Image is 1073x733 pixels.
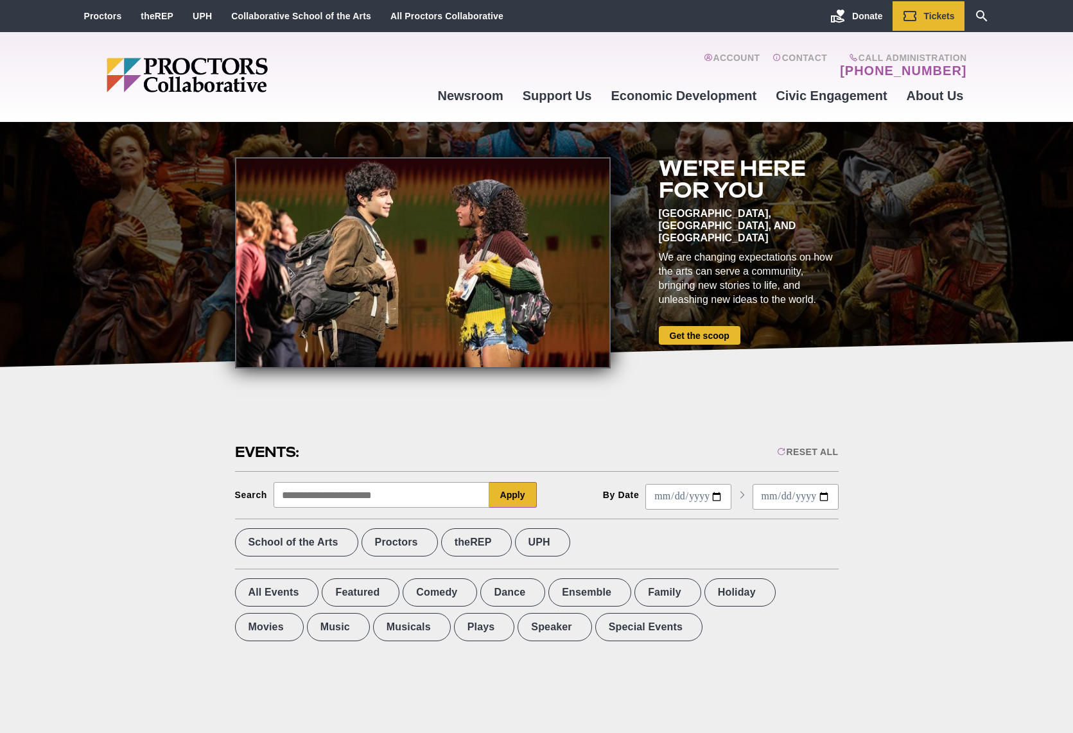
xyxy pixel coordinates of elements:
a: theREP [141,11,173,21]
a: Search [964,1,999,31]
label: Comedy [403,578,477,607]
a: UPH [193,11,212,21]
a: Get the scoop [659,326,740,345]
label: Movies [235,613,304,641]
div: Reset All [777,447,838,457]
span: Tickets [924,11,955,21]
a: About Us [897,78,973,113]
img: Proctors logo [107,58,367,92]
span: Donate [852,11,882,21]
label: All Events [235,578,319,607]
h2: We're here for you [659,157,839,201]
button: Apply [489,482,537,508]
a: Support Us [513,78,602,113]
a: Economic Development [602,78,767,113]
a: Newsroom [428,78,512,113]
label: Family [634,578,701,607]
a: Tickets [893,1,964,31]
a: All Proctors Collaborative [390,11,503,21]
a: Contact [772,53,827,78]
label: Musicals [373,613,451,641]
a: Proctors [84,11,122,21]
a: Account [704,53,760,78]
label: Featured [322,578,399,607]
a: [PHONE_NUMBER] [840,63,966,78]
label: Music [307,613,370,641]
label: Proctors [362,528,438,556]
a: Collaborative School of the Arts [231,11,371,21]
span: Call Administration [836,53,966,63]
div: Search [235,490,268,500]
label: theREP [441,528,512,556]
label: Special Events [595,613,702,641]
a: Donate [821,1,892,31]
div: [GEOGRAPHIC_DATA], [GEOGRAPHIC_DATA], and [GEOGRAPHIC_DATA] [659,207,839,244]
label: Dance [480,578,545,607]
div: We are changing expectations on how the arts can serve a community, bringing new stories to life,... [659,250,839,307]
a: Civic Engagement [766,78,896,113]
label: Plays [454,613,515,641]
label: UPH [515,528,570,556]
label: School of the Arts [235,528,358,556]
label: Ensemble [548,578,631,607]
label: Holiday [704,578,776,607]
div: By Date [603,490,640,500]
label: Speaker [518,613,591,641]
h2: Events: [235,442,301,462]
